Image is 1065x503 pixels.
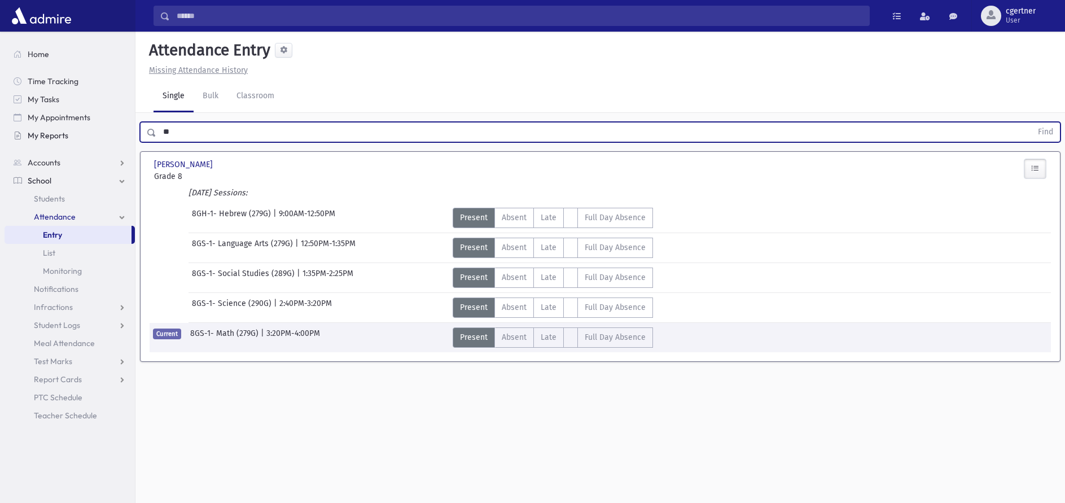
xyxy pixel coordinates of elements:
[154,81,194,112] a: Single
[266,327,320,348] span: 3:20PM-4:00PM
[453,327,653,348] div: AttTypes
[194,81,227,112] a: Bulk
[585,242,646,253] span: Full Day Absence
[34,410,97,421] span: Teacher Schedule
[34,392,82,403] span: PTC Schedule
[541,331,556,343] span: Late
[28,130,68,141] span: My Reports
[585,272,646,283] span: Full Day Absence
[144,65,248,75] a: Missing Attendance History
[5,406,135,425] a: Teacher Schedule
[301,238,356,258] span: 12:50PM-1:35PM
[5,108,135,126] a: My Appointments
[5,126,135,145] a: My Reports
[1031,123,1060,142] button: Find
[28,94,59,104] span: My Tasks
[502,242,527,253] span: Absent
[153,329,181,339] span: Current
[502,331,527,343] span: Absent
[34,212,76,222] span: Attendance
[585,301,646,313] span: Full Day Absence
[34,356,72,366] span: Test Marks
[297,268,303,288] span: |
[5,280,135,298] a: Notifications
[192,268,297,288] span: 8GS-1- Social Studies (289G)
[34,284,78,294] span: Notifications
[1006,7,1036,16] span: cgertner
[43,230,62,240] span: Entry
[5,388,135,406] a: PTC Schedule
[5,90,135,108] a: My Tasks
[5,154,135,172] a: Accounts
[149,65,248,75] u: Missing Attendance History
[5,226,132,244] a: Entry
[5,316,135,334] a: Student Logs
[585,331,646,343] span: Full Day Absence
[190,327,261,348] span: 8GS-1- Math (279G)
[274,298,279,318] span: |
[541,242,556,253] span: Late
[460,331,488,343] span: Present
[5,244,135,262] a: List
[28,76,78,86] span: Time Tracking
[28,176,51,186] span: School
[453,208,653,228] div: AttTypes
[34,374,82,384] span: Report Cards
[43,248,55,258] span: List
[34,320,80,330] span: Student Logs
[1006,16,1036,25] span: User
[585,212,646,224] span: Full Day Absence
[453,238,653,258] div: AttTypes
[5,172,135,190] a: School
[9,5,74,27] img: AdmirePro
[460,301,488,313] span: Present
[541,212,556,224] span: Late
[273,208,279,228] span: |
[192,208,273,228] span: 8GH-1- Hebrew (279G)
[453,298,653,318] div: AttTypes
[192,298,274,318] span: 8GS-1- Science (290G)
[5,298,135,316] a: Infractions
[5,352,135,370] a: Test Marks
[5,262,135,280] a: Monitoring
[28,49,49,59] span: Home
[34,194,65,204] span: Students
[295,238,301,258] span: |
[502,301,527,313] span: Absent
[5,45,135,63] a: Home
[279,298,332,318] span: 2:40PM-3:20PM
[5,334,135,352] a: Meal Attendance
[192,238,295,258] span: 8GS-1- Language Arts (279G)
[5,72,135,90] a: Time Tracking
[154,170,293,182] span: Grade 8
[34,338,95,348] span: Meal Attendance
[541,301,556,313] span: Late
[460,272,488,283] span: Present
[541,272,556,283] span: Late
[5,370,135,388] a: Report Cards
[227,81,283,112] a: Classroom
[5,190,135,208] a: Students
[28,112,90,123] span: My Appointments
[261,327,266,348] span: |
[28,158,60,168] span: Accounts
[460,242,488,253] span: Present
[460,212,488,224] span: Present
[303,268,353,288] span: 1:35PM-2:25PM
[43,266,82,276] span: Monitoring
[144,41,270,60] h5: Attendance Entry
[279,208,335,228] span: 9:00AM-12:50PM
[5,208,135,226] a: Attendance
[502,212,527,224] span: Absent
[170,6,869,26] input: Search
[34,302,73,312] span: Infractions
[189,188,247,198] i: [DATE] Sessions:
[154,159,215,170] span: [PERSON_NAME]
[502,272,527,283] span: Absent
[453,268,653,288] div: AttTypes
